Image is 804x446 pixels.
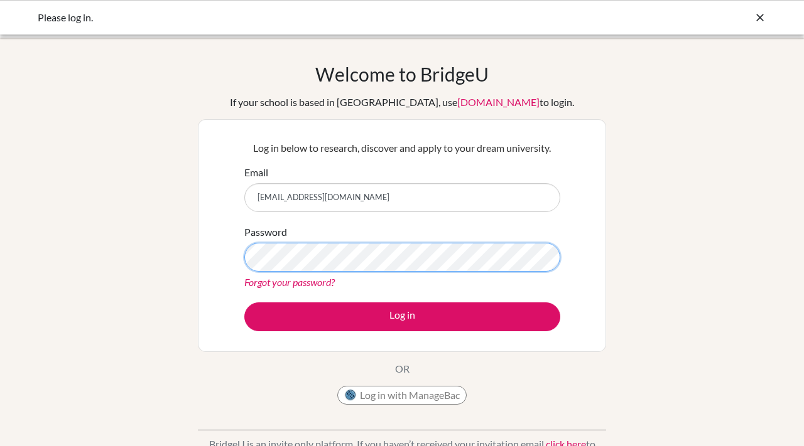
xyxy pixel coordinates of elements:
[337,386,467,405] button: Log in with ManageBac
[395,361,410,376] p: OR
[457,96,540,108] a: [DOMAIN_NAME]
[244,302,560,331] button: Log in
[244,276,335,288] a: Forgot your password?
[244,165,268,180] label: Email
[230,95,574,110] div: If your school is based in [GEOGRAPHIC_DATA], use to login.
[244,141,560,156] p: Log in below to research, discover and apply to your dream university.
[38,10,578,25] div: Please log in.
[244,225,287,240] label: Password
[315,63,489,85] h1: Welcome to BridgeU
